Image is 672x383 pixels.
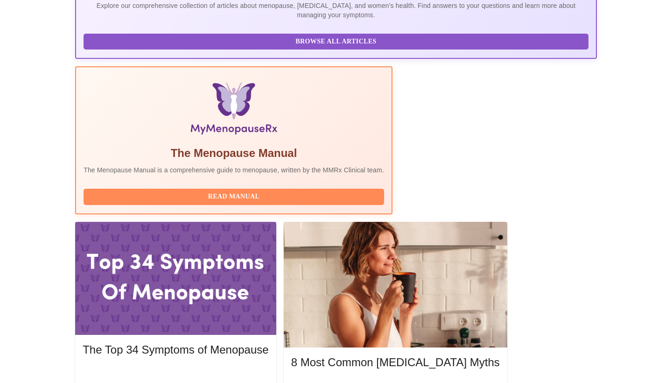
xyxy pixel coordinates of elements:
[83,366,268,382] button: Read More
[83,342,268,357] h5: The Top 34 Symptoms of Menopause
[92,368,259,380] span: Read More
[131,82,336,138] img: Menopause Manual
[84,192,386,200] a: Read Manual
[84,165,384,175] p: The Menopause Manual is a comprehensive guide to menopause, written by the MMRx Clinical team.
[93,191,375,203] span: Read Manual
[83,369,271,377] a: Read More
[93,36,579,48] span: Browse All Articles
[84,34,588,50] button: Browse All Articles
[84,37,591,45] a: Browse All Articles
[291,355,500,370] h5: 8 Most Common [MEDICAL_DATA] Myths
[84,146,384,161] h5: The Menopause Manual
[84,1,588,20] p: Explore our comprehensive collection of articles about menopause, [MEDICAL_DATA], and women's hea...
[84,189,384,205] button: Read Manual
